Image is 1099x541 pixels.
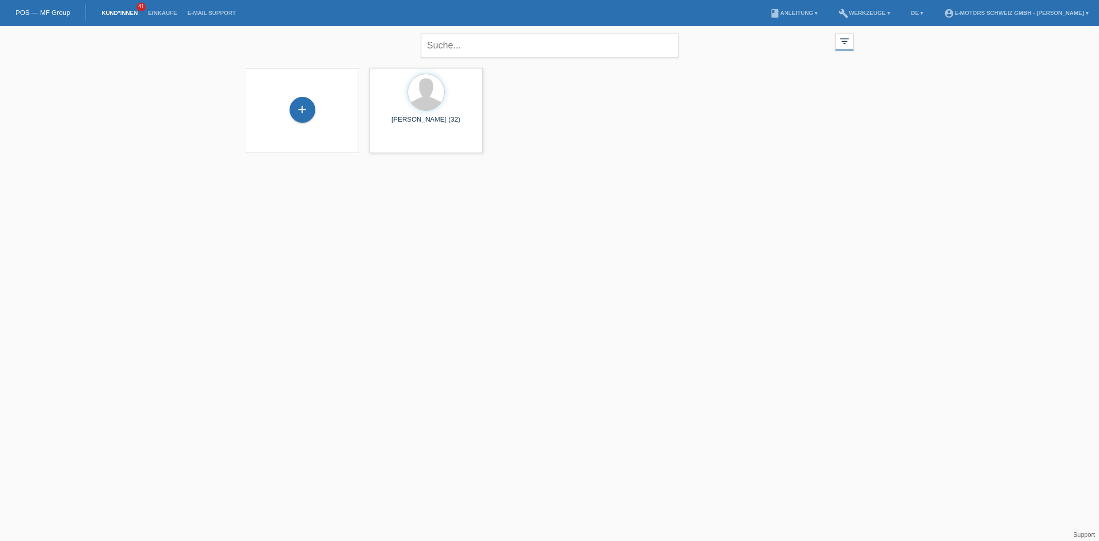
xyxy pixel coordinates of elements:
[378,115,475,132] div: [PERSON_NAME] (32)
[839,36,850,47] i: filter_list
[96,10,143,16] a: Kund*innen
[906,10,928,16] a: DE ▾
[765,10,823,16] a: bookAnleitung ▾
[182,10,241,16] a: E-Mail Support
[143,10,182,16] a: Einkäufe
[137,3,146,11] span: 41
[838,8,849,19] i: build
[939,10,1094,16] a: account_circleE-Motors Schweiz GmbH - [PERSON_NAME] ▾
[944,8,954,19] i: account_circle
[833,10,895,16] a: buildWerkzeuge ▾
[290,101,315,119] div: Kund*in hinzufügen
[15,9,70,16] a: POS — MF Group
[1073,531,1095,538] a: Support
[421,33,679,58] input: Suche...
[770,8,780,19] i: book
